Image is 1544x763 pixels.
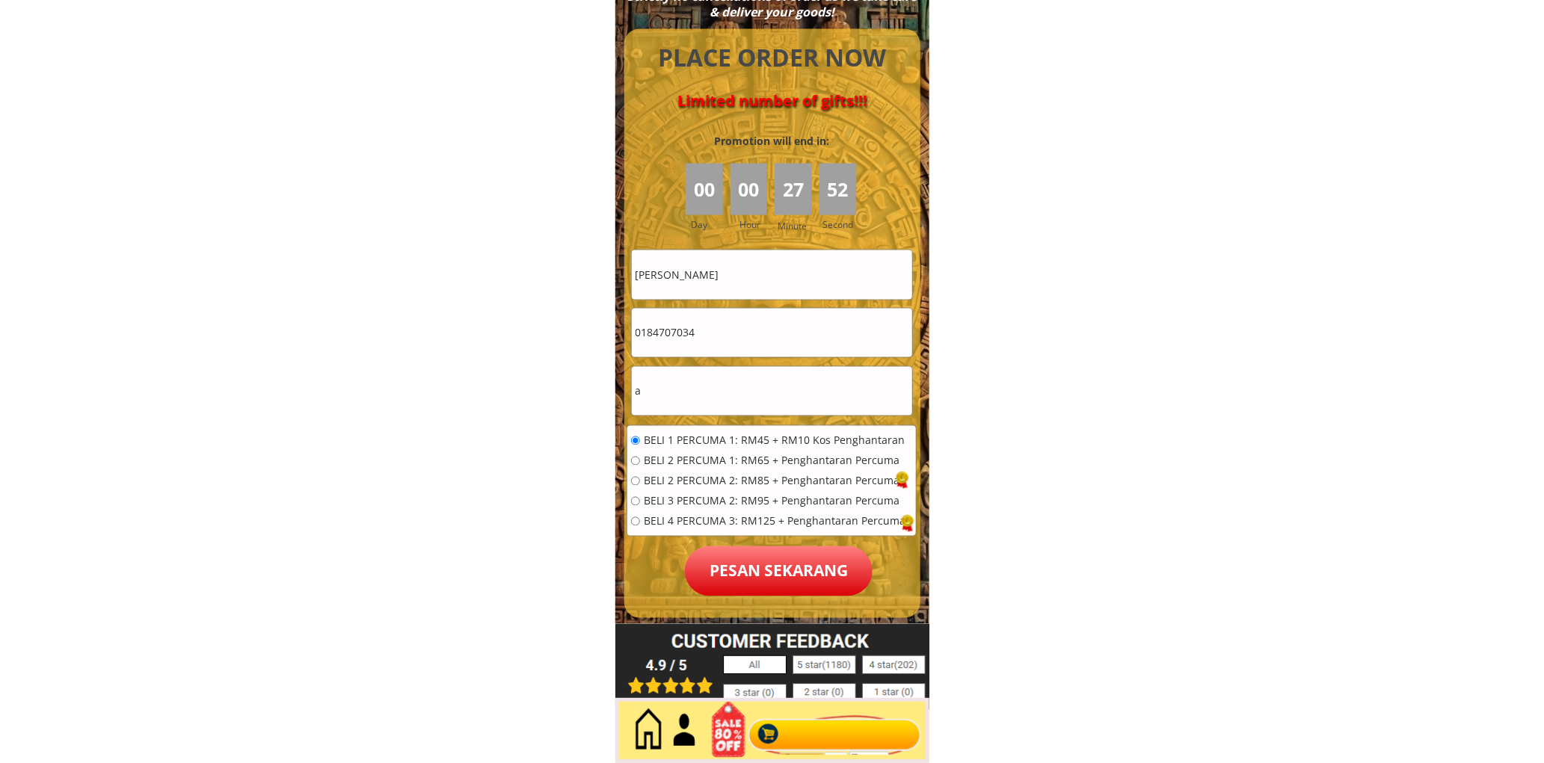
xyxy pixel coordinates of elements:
input: Telefon [632,309,912,357]
span: BELI 1 PERCUMA 1: RM45 + RM10 Kos Penghantaran [644,436,905,446]
h3: Promotion will end in: [687,133,856,149]
h3: Day [691,217,728,232]
span: BELI 2 PERCUMA 1: RM65 + Penghantaran Percuma [644,456,905,466]
h4: PLACE ORDER NOW [642,41,903,75]
h3: Hour [739,217,771,232]
span: BELI 2 PERCUMA 2: RM85 + Penghantaran Percuma [644,476,905,486]
span: BELI 4 PERCUMA 3: RM125 + Penghantaran Percuma [644,516,905,527]
h3: Minute [778,219,811,233]
h3: Second [823,217,860,232]
input: Nama [632,250,912,299]
input: Alamat [632,367,912,416]
p: Pesan sekarang [685,546,873,596]
h4: Limited number of gifts!!! [642,92,903,110]
span: BELI 3 PERCUMA 2: RM95 + Penghantaran Percuma [644,496,905,507]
